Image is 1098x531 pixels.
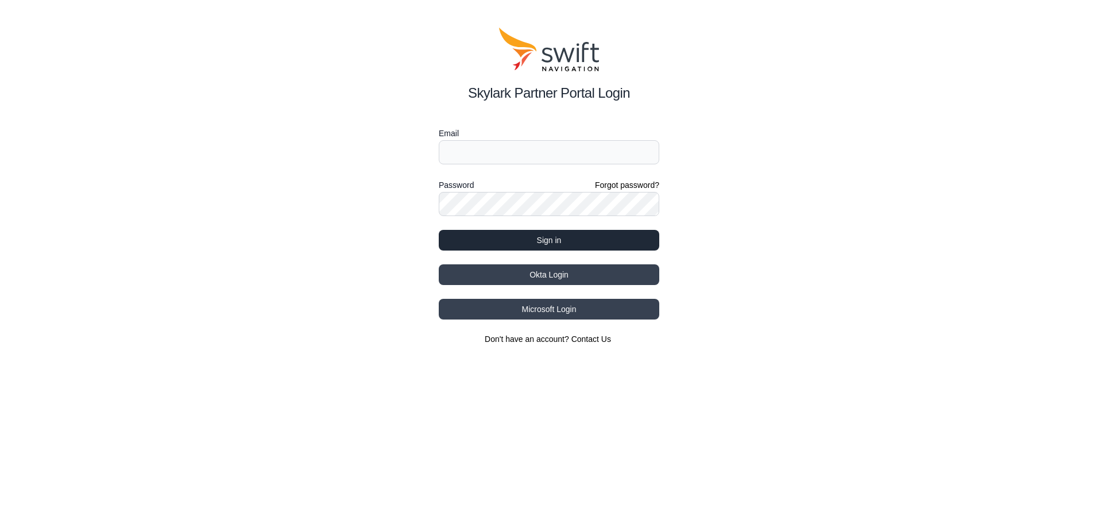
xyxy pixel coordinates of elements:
section: Don't have an account? [439,333,659,345]
label: Email [439,126,659,140]
label: Password [439,178,474,192]
a: Contact Us [571,334,611,344]
button: Okta Login [439,264,659,285]
button: Microsoft Login [439,299,659,320]
button: Sign in [439,230,659,251]
h2: Skylark Partner Portal Login [439,83,659,103]
a: Forgot password? [595,179,659,191]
